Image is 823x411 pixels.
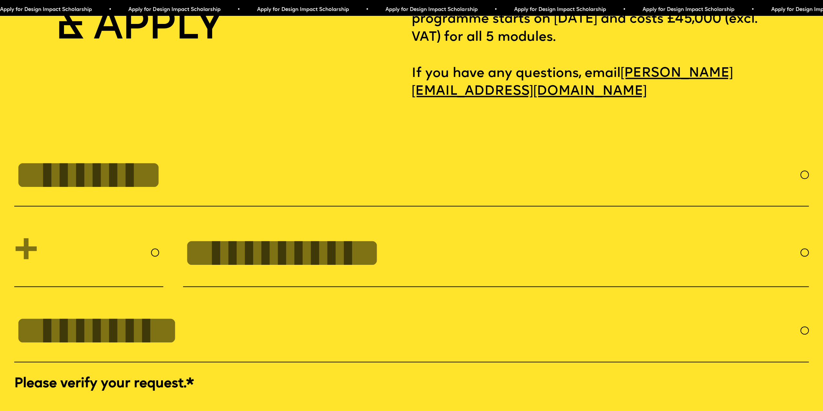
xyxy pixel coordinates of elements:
span: • [751,7,754,12]
span: • [237,7,240,12]
label: Please verify your request. [14,374,809,393]
span: • [109,7,112,12]
span: • [494,7,497,12]
a: [PERSON_NAME][EMAIL_ADDRESS][DOMAIN_NAME] [412,61,733,103]
span: • [366,7,369,12]
span: • [623,7,626,12]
